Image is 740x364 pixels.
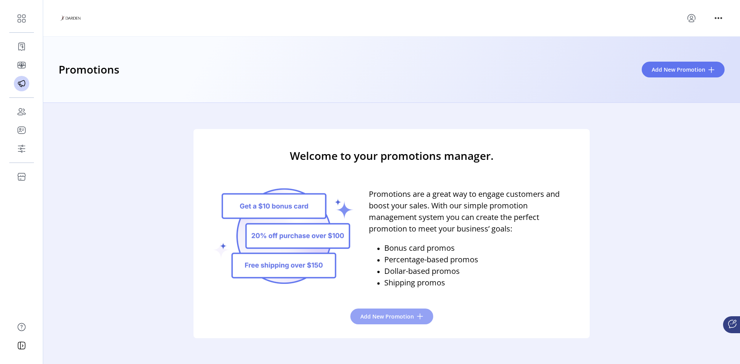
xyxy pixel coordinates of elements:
[712,12,725,24] button: menu
[384,277,478,289] p: Shipping promos
[685,12,698,24] button: menu
[290,138,494,173] h3: Welcome to your promotions manager.
[652,65,705,74] span: Add New Promotion
[360,312,414,320] span: Add New Promotion
[384,265,478,277] p: Dollar-based promos
[384,242,478,254] p: Bonus card promos
[59,7,82,29] img: logo
[642,62,725,77] button: Add New Promotion
[350,309,433,324] button: Add New Promotion
[369,188,571,235] p: Promotions are a great way to engage customers and boost your sales. With our simple promotion ma...
[59,61,119,78] h3: Promotions
[384,254,478,265] p: Percentage-based promos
